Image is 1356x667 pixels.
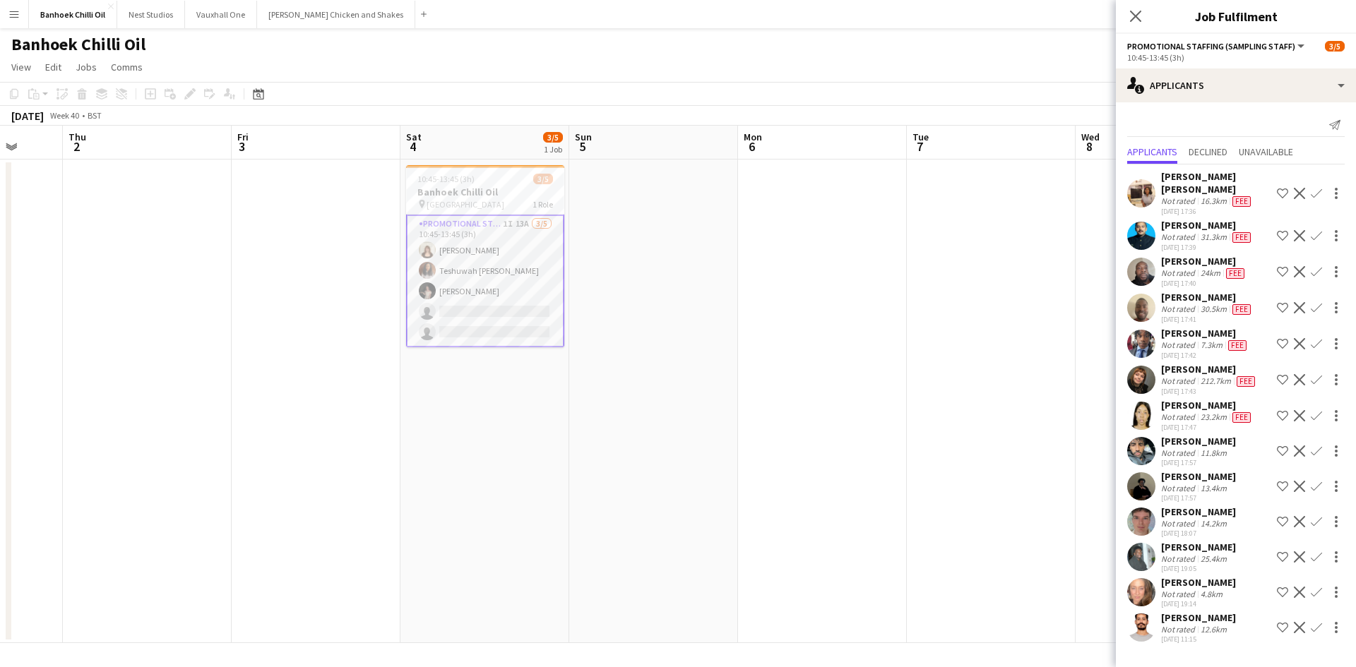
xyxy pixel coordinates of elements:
[1226,268,1244,279] span: Fee
[69,131,86,143] span: Thu
[1081,131,1100,143] span: Wed
[235,138,249,155] span: 3
[1232,412,1251,423] span: Fee
[105,58,148,76] a: Comms
[1161,255,1247,268] div: [PERSON_NAME]
[11,61,31,73] span: View
[1127,52,1345,63] div: 10:45-13:45 (3h)
[1234,375,1258,387] div: Crew has different fees then in role
[11,34,145,55] h1: Banhoek Chilli Oil
[573,138,592,155] span: 5
[1223,268,1247,279] div: Crew has different fees then in role
[1198,624,1230,635] div: 12.6km
[1161,219,1254,232] div: [PERSON_NAME]
[1127,147,1177,157] span: Applicants
[1325,41,1345,52] span: 3/5
[1161,635,1236,644] div: [DATE] 11:15
[66,138,86,155] span: 2
[406,165,564,347] div: 10:45-13:45 (3h)3/5Banhoek Chilli Oil [GEOGRAPHIC_DATA]1 RolePromotional Staffing (Sampling Staff...
[1161,327,1249,339] div: [PERSON_NAME]
[1198,518,1230,529] div: 14.2km
[1230,196,1254,207] div: Crew has different fees then in role
[1161,351,1249,360] div: [DATE] 17:42
[1161,232,1198,243] div: Not rated
[47,110,82,121] span: Week 40
[1161,375,1198,387] div: Not rated
[427,199,504,210] span: [GEOGRAPHIC_DATA]
[575,131,592,143] span: Sun
[1230,304,1254,315] div: Crew has different fees then in role
[1161,291,1254,304] div: [PERSON_NAME]
[45,61,61,73] span: Edit
[1198,411,1230,423] div: 23.2km
[744,131,762,143] span: Mon
[1161,458,1236,467] div: [DATE] 17:57
[1230,411,1254,423] div: Crew has different fees then in role
[237,131,249,143] span: Fri
[1161,483,1198,493] div: Not rated
[1161,268,1198,279] div: Not rated
[1161,564,1236,573] div: [DATE] 19:05
[1161,423,1254,432] div: [DATE] 17:47
[1161,624,1198,635] div: Not rated
[1161,518,1198,529] div: Not rated
[1161,243,1254,252] div: [DATE] 17:39
[29,1,117,28] button: Banhoek Chilli Oil
[1198,268,1223,279] div: 24km
[40,58,67,76] a: Edit
[1161,207,1271,216] div: [DATE] 17:36
[1161,529,1236,538] div: [DATE] 18:07
[1161,576,1236,589] div: [PERSON_NAME]
[1161,553,1198,564] div: Not rated
[406,186,564,198] h3: Banhoek Chilli Oil
[111,61,143,73] span: Comms
[1237,376,1255,387] span: Fee
[70,58,102,76] a: Jobs
[404,138,422,155] span: 4
[406,131,422,143] span: Sat
[1225,339,1249,351] div: Crew has different fees then in role
[1198,447,1230,458] div: 11.8km
[1230,232,1254,243] div: Crew has different fees then in role
[910,138,929,155] span: 7
[1232,232,1251,243] span: Fee
[76,61,97,73] span: Jobs
[185,1,257,28] button: Vauxhall One
[1161,279,1247,288] div: [DATE] 17:40
[1198,339,1225,351] div: 7.3km
[1198,196,1230,207] div: 16.3km
[117,1,185,28] button: Nest Studios
[1161,411,1198,423] div: Not rated
[1161,196,1198,207] div: Not rated
[1161,399,1254,411] div: [PERSON_NAME]
[1228,340,1247,351] span: Fee
[1198,589,1225,599] div: 4.8km
[257,1,415,28] button: [PERSON_NAME] Chicken and Shakes
[1161,170,1271,196] div: [PERSON_NAME] [PERSON_NAME]
[1161,304,1198,315] div: Not rated
[1198,483,1230,493] div: 13.4km
[543,132,563,143] span: 3/5
[1161,363,1258,375] div: [PERSON_NAME]
[1161,493,1236,503] div: [DATE] 17:57
[1161,611,1236,624] div: [PERSON_NAME]
[1161,589,1198,599] div: Not rated
[1239,147,1293,157] span: Unavailable
[6,58,37,76] a: View
[1079,138,1100,155] span: 8
[742,138,762,155] span: 6
[1198,232,1230,243] div: 31.3km
[533,174,553,184] span: 3/5
[417,174,475,184] span: 10:45-13:45 (3h)
[88,110,102,121] div: BST
[1232,304,1251,315] span: Fee
[11,109,44,123] div: [DATE]
[1161,470,1236,483] div: [PERSON_NAME]
[1127,41,1307,52] button: Promotional Staffing (Sampling Staff)
[1198,304,1230,315] div: 30.5km
[1232,196,1251,207] span: Fee
[1161,447,1198,458] div: Not rated
[1161,387,1258,396] div: [DATE] 17:43
[1161,315,1254,324] div: [DATE] 17:41
[1161,599,1236,608] div: [DATE] 19:14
